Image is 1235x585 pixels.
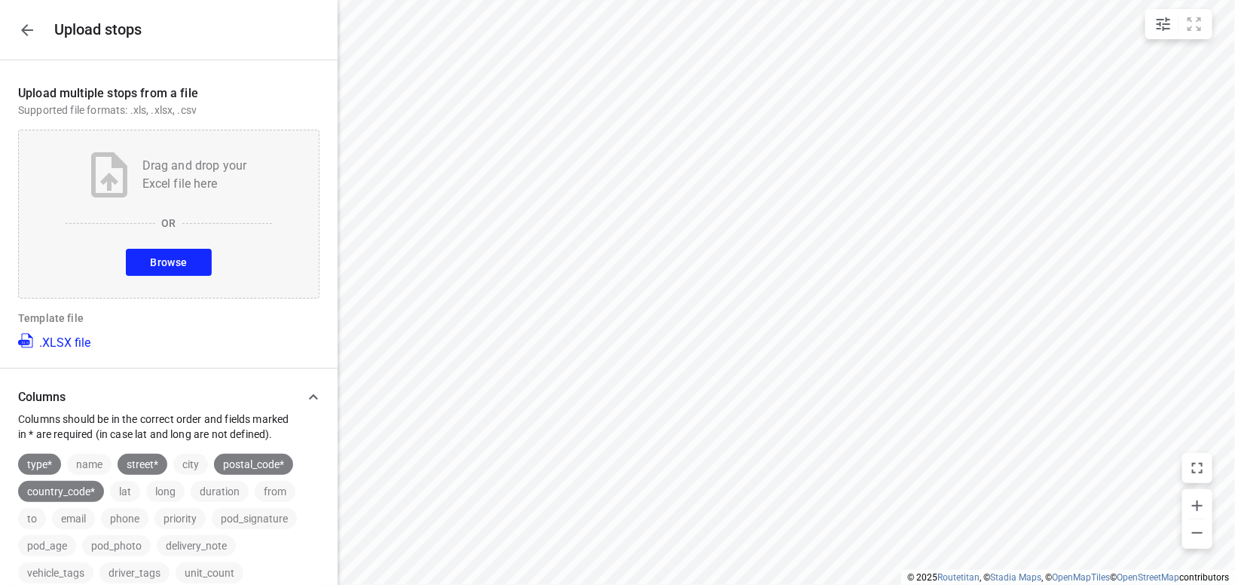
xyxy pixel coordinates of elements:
span: duration [191,485,249,498]
li: © 2025 , © , © © contributors [907,572,1229,583]
div: ColumnsColumns should be in the correct order and fields marked in * are required (in case lat an... [18,382,319,442]
span: city [173,458,208,470]
span: unit_count [176,567,243,579]
p: Supported file formats: .xls, .xlsx, .csv [18,103,319,118]
span: vehicle_tags [18,567,93,579]
span: long [146,485,185,498]
span: country_code* [18,485,104,498]
a: Routetitan [937,572,980,583]
span: name [67,458,112,470]
button: Browse [126,249,211,276]
span: pod_signature [212,513,297,525]
h5: Upload stops [54,21,142,38]
span: type* [18,458,61,470]
span: phone [101,513,148,525]
img: Upload file [91,152,127,198]
p: Columns [18,390,298,404]
span: lat [110,485,140,498]
a: .XLSX file [18,332,90,350]
span: street* [118,458,167,470]
img: XLSX [18,332,36,350]
span: from [255,485,295,498]
span: driver_tags [99,567,170,579]
div: small contained button group [1145,9,1212,39]
a: OpenStreetMap [1117,572,1179,583]
p: Upload multiple stops from a file [18,84,319,103]
span: priority [154,513,206,525]
span: pod_age [18,540,76,552]
span: delivery_note [157,540,236,552]
span: Browse [150,253,187,272]
a: Stadia Maps [990,572,1041,583]
a: OpenMapTiles [1052,572,1110,583]
span: email [52,513,95,525]
button: Map settings [1148,9,1178,39]
p: Drag and drop your Excel file here [142,157,247,193]
p: Template file [18,311,319,326]
span: to [18,513,46,525]
span: postal_code* [214,458,293,470]
p: OR [161,216,176,231]
p: Columns should be in the correct order and fields marked in * are required (in case lat and long ... [18,412,298,442]
span: pod_photo [82,540,151,552]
